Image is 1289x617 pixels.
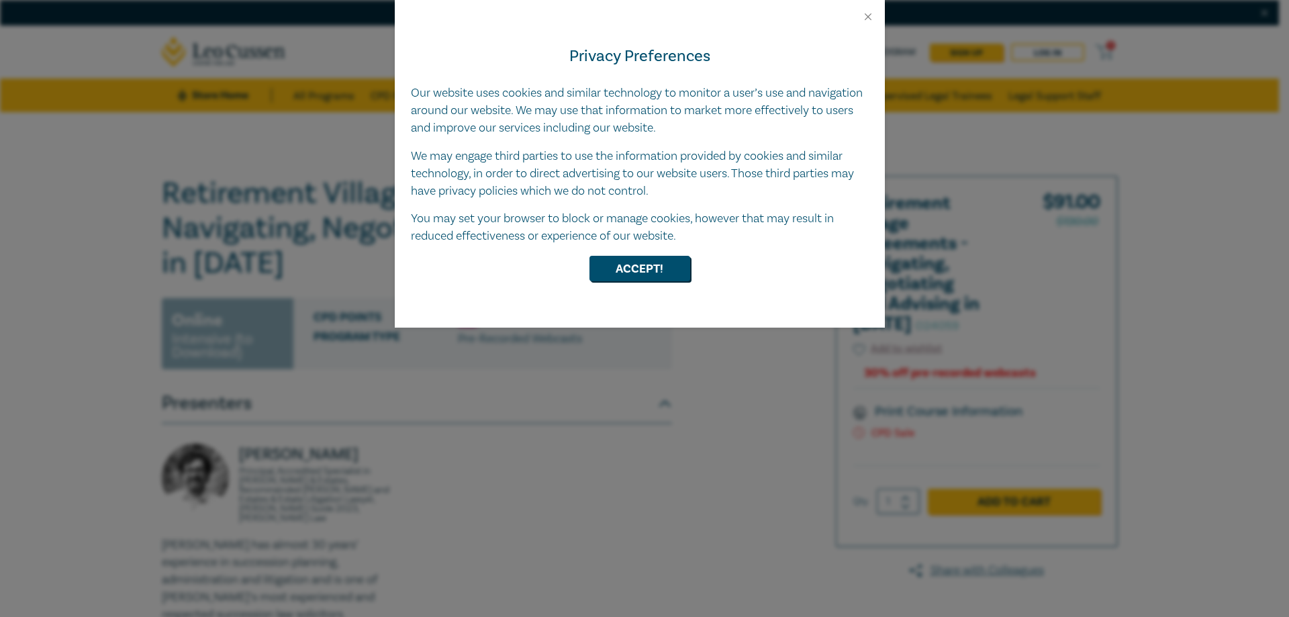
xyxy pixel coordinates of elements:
p: Our website uses cookies and similar technology to monitor a user’s use and navigation around our... [411,85,869,137]
button: Close [862,11,874,23]
button: Accept! [589,256,690,281]
p: You may set your browser to block or manage cookies, however that may result in reduced effective... [411,210,869,245]
p: We may engage third parties to use the information provided by cookies and similar technology, in... [411,148,869,200]
h4: Privacy Preferences [411,44,869,68]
